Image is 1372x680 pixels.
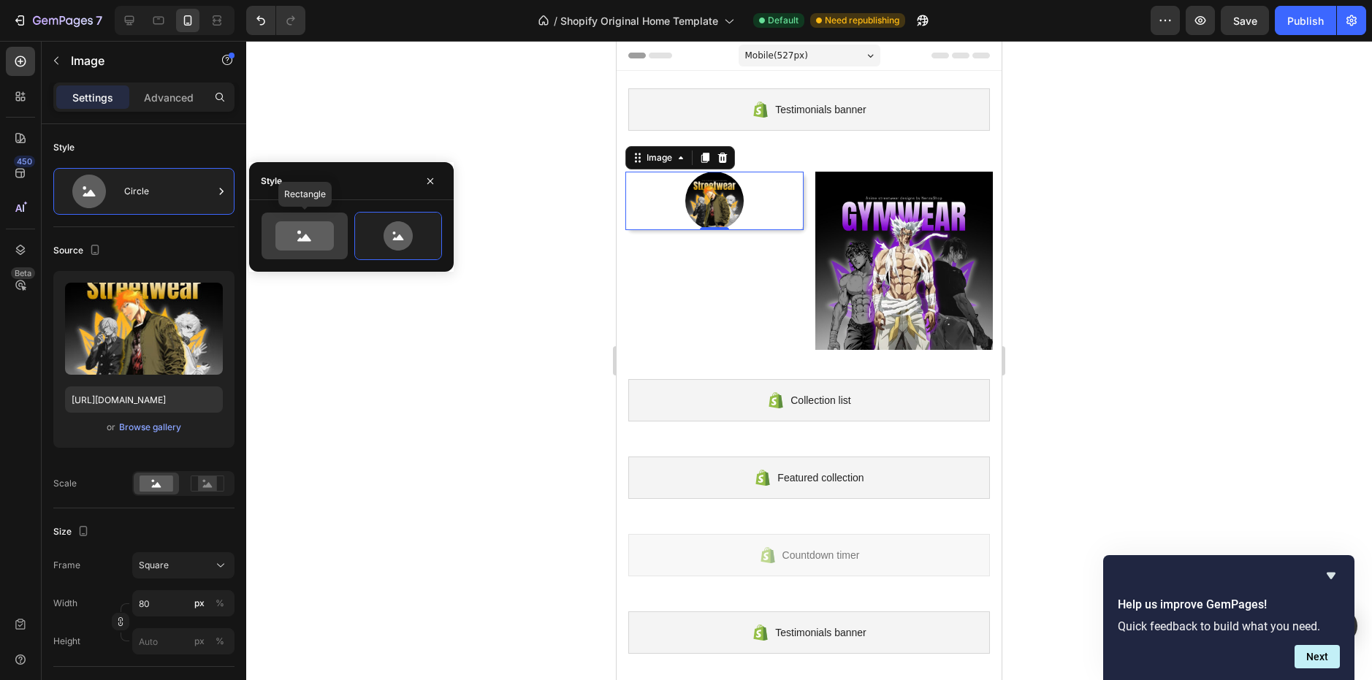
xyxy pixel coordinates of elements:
[216,635,224,648] div: %
[246,6,305,35] div: Undo/Redo
[617,41,1002,680] iframe: Design area
[261,175,282,188] div: Style
[211,633,229,650] button: px
[194,597,205,610] div: px
[132,552,235,578] button: Square
[72,90,113,105] p: Settings
[96,12,102,29] p: 7
[53,141,75,154] div: Style
[1221,6,1269,35] button: Save
[554,13,557,28] span: /
[119,421,181,434] div: Browse gallery
[1118,596,1340,614] h2: Help us improve GemPages!
[191,633,208,650] button: %
[53,522,92,542] div: Size
[132,590,235,616] input: px%
[216,597,224,610] div: %
[71,52,195,69] p: Image
[191,595,208,612] button: %
[65,283,223,375] img: preview-image
[1118,567,1340,668] div: Help us improve GemPages!
[53,241,104,261] div: Source
[118,420,182,435] button: Browse gallery
[768,14,799,27] span: Default
[144,90,194,105] p: Advanced
[560,13,718,28] span: Shopify Original Home Template
[11,267,35,279] div: Beta
[53,477,77,490] div: Scale
[6,6,109,35] button: 7
[14,156,35,167] div: 450
[1295,645,1340,668] button: Next question
[1118,619,1340,633] p: Quick feedback to build what you need.
[825,14,899,27] span: Need republishing
[211,595,229,612] button: px
[107,419,115,436] span: or
[1275,6,1336,35] button: Publish
[53,635,80,648] label: Height
[139,559,169,572] span: Square
[1287,13,1324,28] div: Publish
[53,597,77,610] label: Width
[1322,567,1340,584] button: Hide survey
[124,175,213,208] div: Circle
[65,386,223,413] input: https://example.com/image.jpg
[194,635,205,648] div: px
[1233,15,1257,27] span: Save
[53,559,80,572] label: Frame
[132,628,235,654] input: px%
